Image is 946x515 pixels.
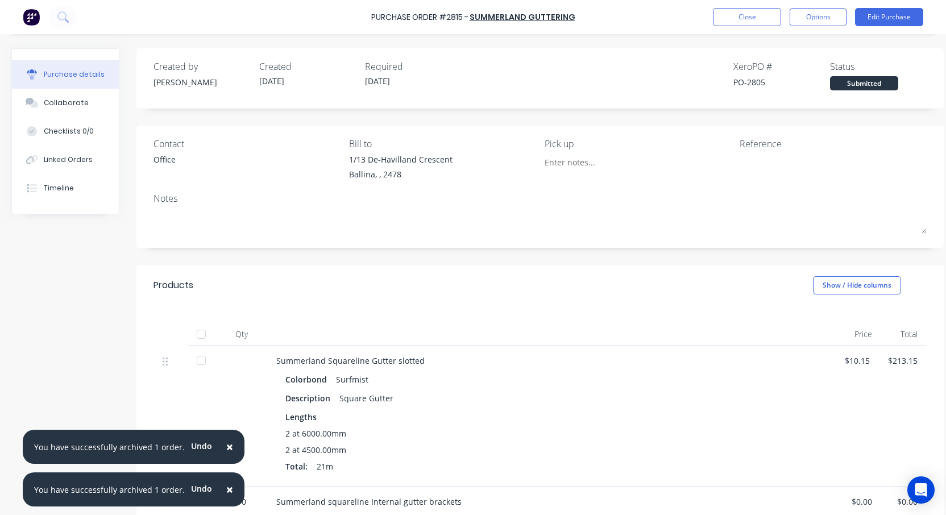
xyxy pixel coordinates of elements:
div: Qty [216,323,267,346]
button: Undo [185,480,218,497]
div: Office [153,153,176,165]
button: Collaborate [12,89,119,117]
span: × [226,439,233,455]
div: $0.00 [845,496,872,508]
button: Edit Purchase [855,8,923,26]
div: $10.15 [845,355,870,367]
div: Collaborate [44,98,89,108]
span: 2 at 4500.00mm [285,444,346,456]
div: Total [881,323,927,346]
div: 1/13 De-Havilland Crescent [349,153,453,165]
span: 21m [317,460,333,472]
button: Close [215,433,244,460]
div: Submitted [830,76,898,90]
div: Reference [740,137,927,151]
button: Undo [185,437,218,454]
span: Lengths [285,411,317,423]
div: Created [259,60,356,73]
div: Linked Orders [44,155,93,165]
div: Pick up [545,137,732,151]
div: Square Gutter [339,390,393,406]
button: Show / Hide columns [813,276,901,294]
img: Factory [23,9,40,26]
div: Status [830,60,927,73]
div: Timeline [44,183,74,193]
div: Checklists 0/0 [44,126,94,136]
div: Created by [153,60,250,73]
div: Description [285,390,339,406]
div: Xero PO # [733,60,830,73]
div: Surfmist [336,371,368,388]
div: Bill to [349,137,536,151]
div: You have successfully archived 1 order. [34,484,185,496]
button: Purchase details [12,60,119,89]
div: Summerland Squareline Gutter slotted [276,355,827,367]
div: PO-2805 [733,76,830,88]
button: Close [713,8,781,26]
button: Close [215,476,244,503]
div: Purchase details [44,69,105,80]
div: Open Intercom Messenger [907,476,935,504]
div: Notes [153,192,927,205]
div: You have successfully archived 1 order. [34,441,185,453]
div: $0.00 [890,496,918,508]
span: Total: [285,460,308,472]
div: Required [365,60,462,73]
button: Timeline [12,174,119,202]
input: Enter notes... [545,153,648,171]
div: Purchase Order #2815 - [371,11,468,23]
div: $213.15 [888,355,918,367]
button: Linked Orders [12,146,119,174]
button: Options [790,8,847,26]
div: Contact [153,137,341,151]
button: Checklists 0/0 [12,117,119,146]
div: Price [836,323,881,346]
div: Products [153,279,193,292]
a: Summerland Guttering [470,11,575,23]
span: × [226,481,233,497]
div: Colorbond [285,371,331,388]
div: Summerland squareline Internal gutter brackets [276,496,827,508]
div: Ballina, , 2478 [349,168,453,180]
div: [PERSON_NAME] [153,76,250,88]
span: 2 at 6000.00mm [285,427,346,439]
